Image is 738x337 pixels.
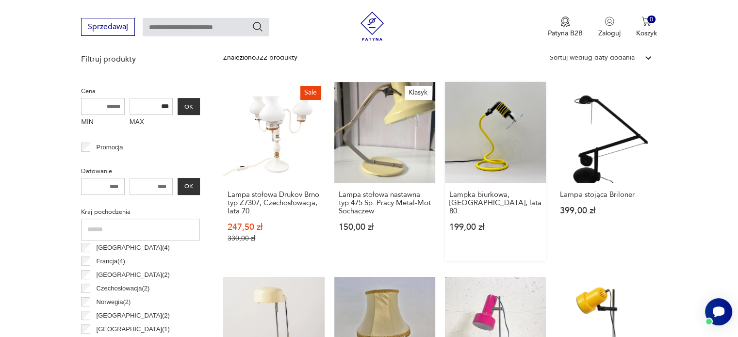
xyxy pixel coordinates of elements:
p: Promocja [97,142,123,153]
button: Szukaj [252,21,263,32]
img: Ikonka użytkownika [605,16,614,26]
p: Kraj pochodzenia [81,207,200,217]
a: SaleLampa stołowa Drukov Brno typ Z7307, Czechosłowacja, lata 70.Lampa stołowa Drukov Brno typ Z7... [223,82,324,261]
p: 199,00 zł [449,223,541,231]
button: Patyna B2B [548,16,583,38]
a: Lampa stojąca BrilonerLampa stojąca Briloner399,00 zł [556,82,656,261]
img: Patyna - sklep z meblami i dekoracjami vintage [358,12,387,41]
p: Cena [81,86,200,96]
img: Ikona medalu [560,16,570,27]
button: 0Koszyk [636,16,657,38]
p: Norwegia ( 2 ) [97,297,131,307]
p: Zaloguj [598,29,621,38]
p: Francja ( 4 ) [97,256,125,267]
p: 399,00 zł [560,207,652,215]
img: Ikona koszyka [641,16,651,26]
p: [GEOGRAPHIC_DATA] ( 2 ) [97,310,170,321]
button: OK [178,98,200,115]
div: Sortuj według daty dodania [550,52,635,63]
a: KlasykLampa stołowa nastawna typ 475 Sp. Pracy Metal-Mot SochaczewLampa stołowa nastawna typ 475 ... [334,82,435,261]
a: Sprzedawaj [81,24,135,31]
a: Lampka biurkowa, Niemcy, lata 80.Lampka biurkowa, [GEOGRAPHIC_DATA], lata 80.199,00 zł [445,82,546,261]
h3: Lampa stołowa Drukov Brno typ Z7307, Czechosłowacja, lata 70. [228,191,320,215]
h3: Lampka biurkowa, [GEOGRAPHIC_DATA], lata 80. [449,191,541,215]
iframe: Smartsupp widget button [705,298,732,325]
h3: Lampa stojąca Briloner [560,191,652,199]
label: MAX [130,115,173,130]
p: Filtruj produkty [81,54,200,64]
p: 330,00 zł [228,234,320,242]
p: [GEOGRAPHIC_DATA] ( 4 ) [97,242,170,253]
p: 247,50 zł [228,223,320,231]
label: MIN [81,115,125,130]
h3: Lampa stołowa nastawna typ 475 Sp. Pracy Metal-Mot Sochaczew [339,191,431,215]
p: Patyna B2B [548,29,583,38]
button: Zaloguj [598,16,621,38]
div: 0 [647,16,656,24]
p: 150,00 zł [339,223,431,231]
p: Koszyk [636,29,657,38]
a: Ikona medaluPatyna B2B [548,16,583,38]
p: Czechosłowacja ( 2 ) [97,283,150,294]
p: [GEOGRAPHIC_DATA] ( 1 ) [97,324,170,335]
button: Sprzedawaj [81,18,135,36]
p: [GEOGRAPHIC_DATA] ( 2 ) [97,270,170,280]
div: Znaleziono 322 produkty [223,52,297,63]
p: Datowanie [81,166,200,177]
button: OK [178,178,200,195]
